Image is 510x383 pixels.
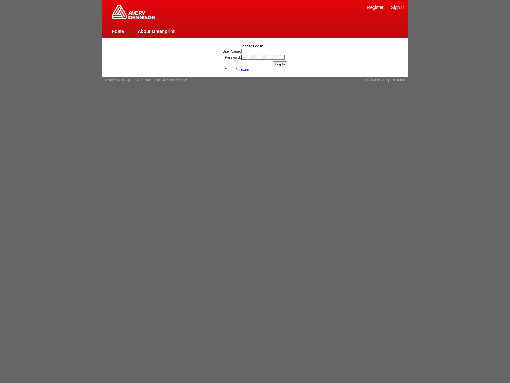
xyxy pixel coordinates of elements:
b: Please Log In [241,44,263,48]
span: Copyright © 2012 [PERSON_NAME], Inc. All rights reserved. [103,79,189,82]
a: Home [112,29,124,34]
a: Sign In [391,5,405,10]
a: Greenprint [112,16,155,20]
a: | [388,78,389,82]
a: Forgot Password [224,68,250,71]
a: CONTACT [366,78,384,82]
a: About Greenprint [138,29,175,34]
a: ABOUT [392,78,406,82]
label: User Name: [223,49,241,53]
img: Home [112,5,155,19]
label: Password: [225,56,241,59]
a: Register [367,5,383,10]
input: Log In [273,61,288,67]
